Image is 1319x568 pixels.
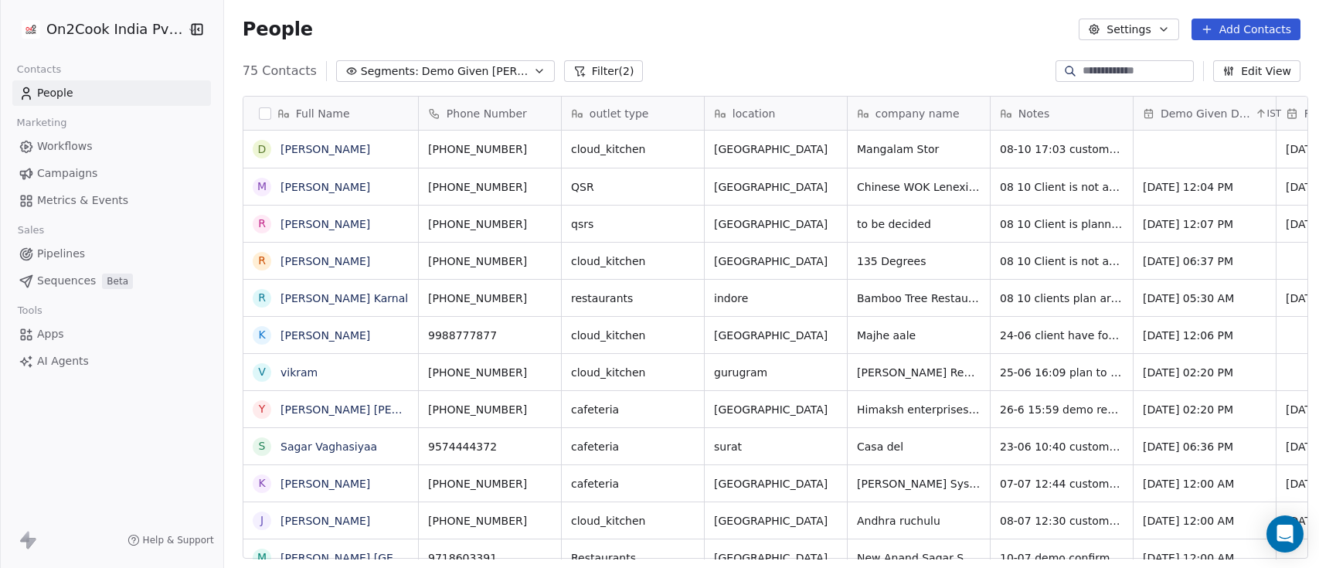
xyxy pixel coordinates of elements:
[848,97,990,130] div: company name
[10,111,73,134] span: Marketing
[991,97,1133,130] div: Notes
[428,365,552,380] span: [PHONE_NUMBER]
[22,20,40,39] img: on2cook%20logo-04%20copy.jpg
[590,106,649,121] span: outlet type
[1079,19,1178,40] button: Settings
[857,439,981,454] span: Casa del
[571,253,695,269] span: cloud_kitchen
[37,353,89,369] span: AI Agents
[280,478,370,490] a: [PERSON_NAME]
[1213,60,1300,82] button: Edit View
[257,141,266,158] div: D
[12,188,211,213] a: Metrics & Events
[857,476,981,491] span: [PERSON_NAME] Systems Pvt. Ltd.
[428,328,552,343] span: 9988777877
[1143,179,1266,195] span: [DATE] 12:04 PM
[428,216,552,232] span: [PHONE_NUMBER]
[1018,106,1049,121] span: Notes
[571,291,695,306] span: restaurants
[857,216,981,232] span: to be decided
[447,106,527,121] span: Phone Number
[11,299,49,322] span: Tools
[243,62,317,80] span: 75 Contacts
[260,512,263,529] div: J
[127,534,214,546] a: Help & Support
[857,141,981,157] span: Mangalam Stor
[37,192,128,209] span: Metrics & Events
[258,290,266,306] div: R
[37,246,85,262] span: Pipelines
[243,18,313,41] span: People
[1143,365,1266,380] span: [DATE] 02:20 PM
[571,439,695,454] span: cafeteria
[12,134,211,159] a: Workflows
[857,253,981,269] span: 135 Degrees
[562,97,704,130] div: outlet type
[12,241,211,267] a: Pipelines
[12,161,211,186] a: Campaigns
[714,328,838,343] span: [GEOGRAPHIC_DATA]
[280,403,464,416] a: [PERSON_NAME] [PERSON_NAME]
[571,141,695,157] span: cloud_kitchen
[1143,328,1266,343] span: [DATE] 12:06 PM
[705,97,847,130] div: location
[102,274,133,289] span: Beta
[1000,216,1124,232] span: 08 10 Client is planning to come to [GEOGRAPHIC_DATA] on [DATE] He will update if he is coming fo...
[280,292,408,304] a: [PERSON_NAME] Karnal
[733,106,776,121] span: location
[714,513,838,529] span: [GEOGRAPHIC_DATA]
[428,402,552,417] span: [PHONE_NUMBER]
[37,138,93,155] span: Workflows
[1000,365,1124,380] span: 25-06 16:09 plan to open cloud kitchen demo planned
[1143,439,1266,454] span: [DATE] 06:36 PM
[571,476,695,491] span: cafeteria
[428,550,552,566] span: 9718603391
[714,439,838,454] span: surat
[258,475,265,491] div: K
[714,365,838,380] span: gurugram
[1000,291,1124,306] span: 08 10 clients plan are on hold as of now they will plan after [DATE] might also come for onsite d...
[1266,515,1304,553] div: Open Intercom Messenger
[243,97,418,130] div: Full Name
[12,349,211,374] a: AI Agents
[857,365,981,380] span: [PERSON_NAME] Realtors
[1143,291,1266,306] span: [DATE] 05:30 AM
[280,552,488,564] a: [PERSON_NAME] [GEOGRAPHIC_DATA]
[280,329,370,342] a: [PERSON_NAME]
[1143,550,1266,566] span: [DATE] 12:00 AM
[258,327,265,343] div: K
[280,366,318,379] a: vikram
[296,106,350,121] span: Full Name
[19,16,177,43] button: On2Cook India Pvt. Ltd.
[857,179,981,195] span: Chinese WOK Lenexis Foodworks
[1000,439,1124,454] span: 23-06 10:40 customer reconfirmed the demo 20-06 14:20 customer told me he want to start fast food...
[428,513,552,529] span: [PHONE_NUMBER]
[714,402,838,417] span: [GEOGRAPHIC_DATA]
[37,326,64,342] span: Apps
[143,534,214,546] span: Help & Support
[258,438,265,454] div: S
[280,181,370,193] a: [PERSON_NAME]
[12,268,211,294] a: SequencesBeta
[564,60,644,82] button: Filter(2)
[1143,402,1266,417] span: [DATE] 02:20 PM
[280,143,370,155] a: [PERSON_NAME]
[11,219,51,242] span: Sales
[257,549,267,566] div: M
[361,63,419,80] span: Segments:
[1000,513,1124,529] span: 08-07 12:30 customer reconfirmed the demo 07-07 15:52 customer has a restaurant veg and non veg b...
[37,165,97,182] span: Campaigns
[571,328,695,343] span: cloud_kitchen
[714,141,838,157] span: [GEOGRAPHIC_DATA]
[857,328,981,343] span: Majhe aale
[1000,141,1124,157] span: 08-10 17:03 customer is coming for the onsite demo 07-10 14:58 client not responding demo cancell...
[12,80,211,106] a: People
[422,63,530,80] span: Demo Given [PERSON_NAME]
[1192,19,1300,40] button: Add Contacts
[258,364,266,380] div: v
[1000,328,1124,343] span: 24-06 client have food truck demo planned
[280,255,370,267] a: [PERSON_NAME]
[571,365,695,380] span: cloud_kitchen
[428,476,552,491] span: [PHONE_NUMBER]
[1000,402,1124,417] span: 26-6 15:59 demo rescheduled for [DATE] 2 pm 25-6 14:04 wants demo [DATE] 24-6 hey have a canteen ...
